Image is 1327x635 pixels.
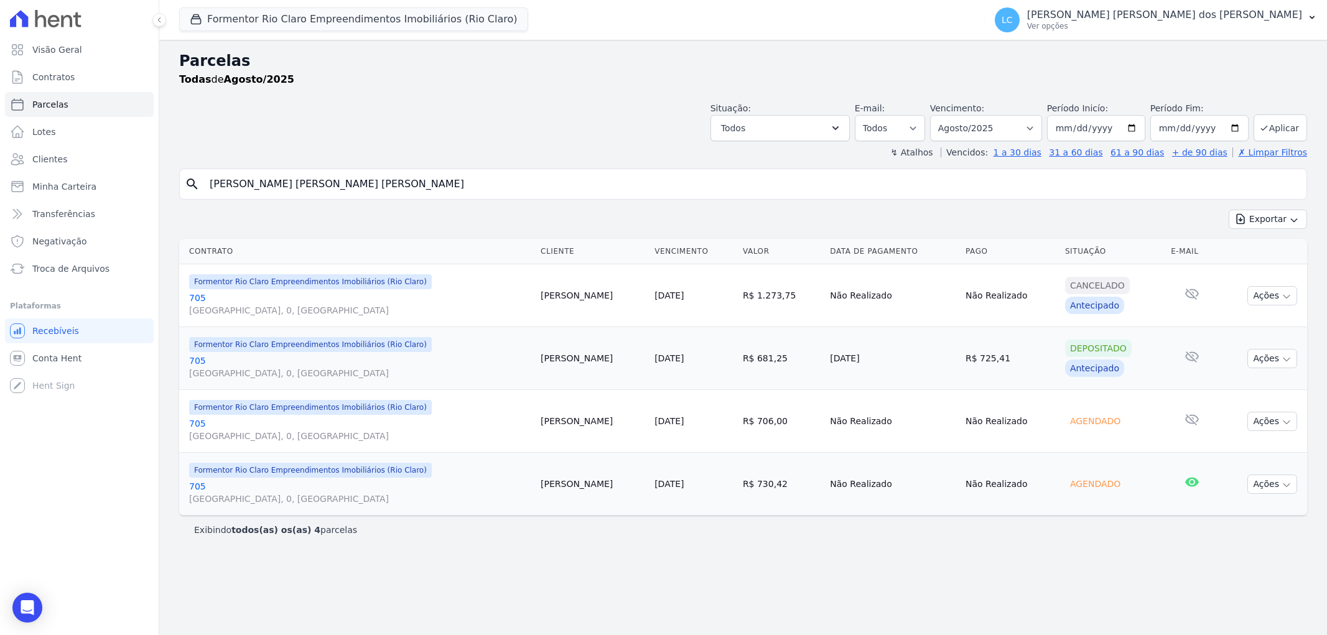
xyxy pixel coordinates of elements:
label: E-mail: [855,103,885,113]
a: Minha Carteira [5,174,154,199]
button: Ações [1247,475,1297,494]
th: Valor [738,239,825,264]
div: Agendado [1065,412,1125,430]
label: Vencidos: [941,147,988,157]
a: 705[GEOGRAPHIC_DATA], 0, [GEOGRAPHIC_DATA] [189,292,531,317]
a: Lotes [5,119,154,144]
td: [PERSON_NAME] [536,264,650,327]
button: Exportar [1229,210,1307,229]
a: Visão Geral [5,37,154,62]
span: Formentor Rio Claro Empreendimentos Imobiliários (Rio Claro) [189,400,432,415]
button: Ações [1247,412,1297,431]
td: [PERSON_NAME] [536,390,650,453]
strong: Todas [179,73,212,85]
td: Não Realizado [961,390,1060,453]
span: Minha Carteira [32,180,96,193]
div: Depositado [1065,340,1132,357]
a: Troca de Arquivos [5,256,154,281]
td: Não Realizado [825,453,961,516]
input: Buscar por nome do lote ou do cliente [202,172,1301,197]
span: Recebíveis [32,325,79,337]
p: Ver opções [1027,21,1302,31]
span: Transferências [32,208,95,220]
button: Aplicar [1254,114,1307,141]
span: Todos [721,121,745,136]
strong: Agosto/2025 [224,73,294,85]
th: Contrato [179,239,536,264]
a: 1 a 30 dias [994,147,1041,157]
label: ↯ Atalhos [890,147,933,157]
span: Negativação [32,235,87,248]
b: todos(as) os(as) 4 [231,525,320,535]
td: Não Realizado [825,264,961,327]
label: Período Inicío: [1047,103,1108,113]
a: Transferências [5,202,154,226]
a: + de 90 dias [1172,147,1227,157]
span: Visão Geral [32,44,82,56]
a: 705[GEOGRAPHIC_DATA], 0, [GEOGRAPHIC_DATA] [189,355,531,379]
td: Não Realizado [961,264,1060,327]
a: Negativação [5,229,154,254]
a: ✗ Limpar Filtros [1232,147,1307,157]
a: Recebíveis [5,318,154,343]
td: R$ 681,25 [738,327,825,390]
a: Clientes [5,147,154,172]
a: Conta Hent [5,346,154,371]
span: Lotes [32,126,56,138]
span: Contratos [32,71,75,83]
button: Ações [1247,349,1297,368]
th: Situação [1060,239,1166,264]
a: 705[GEOGRAPHIC_DATA], 0, [GEOGRAPHIC_DATA] [189,417,531,442]
span: Clientes [32,153,67,165]
a: [DATE] [654,353,684,363]
span: LC [1002,16,1013,24]
span: [GEOGRAPHIC_DATA], 0, [GEOGRAPHIC_DATA] [189,367,531,379]
th: Vencimento [650,239,738,264]
div: Plataformas [10,299,149,313]
h2: Parcelas [179,50,1307,72]
button: LC [PERSON_NAME] [PERSON_NAME] dos [PERSON_NAME] Ver opções [985,2,1327,37]
a: 61 a 90 dias [1110,147,1164,157]
p: [PERSON_NAME] [PERSON_NAME] dos [PERSON_NAME] [1027,9,1302,21]
div: Open Intercom Messenger [12,593,42,623]
p: de [179,72,294,87]
td: R$ 730,42 [738,453,825,516]
span: Formentor Rio Claro Empreendimentos Imobiliários (Rio Claro) [189,274,432,289]
a: Parcelas [5,92,154,117]
th: Cliente [536,239,650,264]
span: Troca de Arquivos [32,262,109,275]
td: [DATE] [825,327,961,390]
p: Exibindo parcelas [194,524,357,536]
span: Conta Hent [32,352,81,364]
button: Ações [1247,286,1297,305]
div: Agendado [1065,475,1125,493]
button: Formentor Rio Claro Empreendimentos Imobiliários (Rio Claro) [179,7,528,31]
th: Data de Pagamento [825,239,961,264]
div: Cancelado [1065,277,1130,294]
span: [GEOGRAPHIC_DATA], 0, [GEOGRAPHIC_DATA] [189,304,531,317]
a: [DATE] [654,479,684,489]
div: Antecipado [1065,297,1124,314]
i: search [185,177,200,192]
td: R$ 725,41 [961,327,1060,390]
th: Pago [961,239,1060,264]
span: Formentor Rio Claro Empreendimentos Imobiliários (Rio Claro) [189,463,432,478]
td: R$ 706,00 [738,390,825,453]
div: Antecipado [1065,359,1124,377]
td: Não Realizado [961,453,1060,516]
label: Período Fim: [1150,102,1249,115]
span: Formentor Rio Claro Empreendimentos Imobiliários (Rio Claro) [189,337,432,352]
button: Todos [710,115,850,141]
span: [GEOGRAPHIC_DATA], 0, [GEOGRAPHIC_DATA] [189,493,531,505]
th: E-mail [1166,239,1218,264]
td: Não Realizado [825,390,961,453]
label: Situação: [710,103,751,113]
a: 31 a 60 dias [1049,147,1102,157]
td: R$ 1.273,75 [738,264,825,327]
label: Vencimento: [930,103,984,113]
span: Parcelas [32,98,68,111]
td: [PERSON_NAME] [536,453,650,516]
a: [DATE] [654,290,684,300]
a: [DATE] [654,416,684,426]
a: Contratos [5,65,154,90]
